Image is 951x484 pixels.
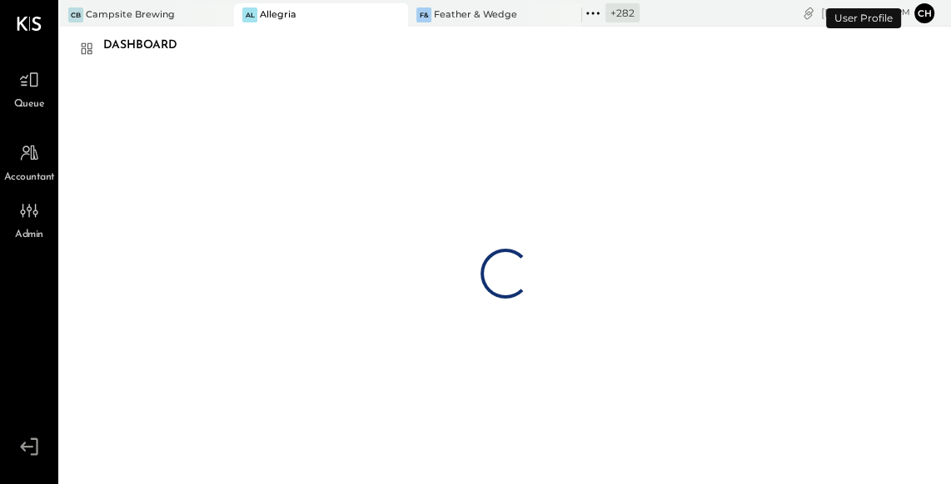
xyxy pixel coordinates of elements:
div: Campsite Brewing [86,8,175,22]
div: Al [242,7,257,22]
div: Feather & Wedge [434,8,517,22]
div: User Profile [826,8,901,28]
div: copy link [800,4,817,22]
div: CB [68,7,83,22]
div: Dashboard [103,32,194,59]
div: F& [416,7,431,22]
div: Allegria [260,8,296,22]
button: ch [914,3,934,23]
div: [DATE] [821,5,910,21]
a: Admin [1,195,57,243]
span: Admin [15,228,43,243]
span: Queue [14,97,45,112]
div: + 282 [605,3,640,22]
span: Accountant [4,170,55,185]
a: Queue [1,64,57,112]
span: 2 : 19 [860,5,894,21]
a: Accountant [1,137,57,185]
span: pm [896,7,910,18]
